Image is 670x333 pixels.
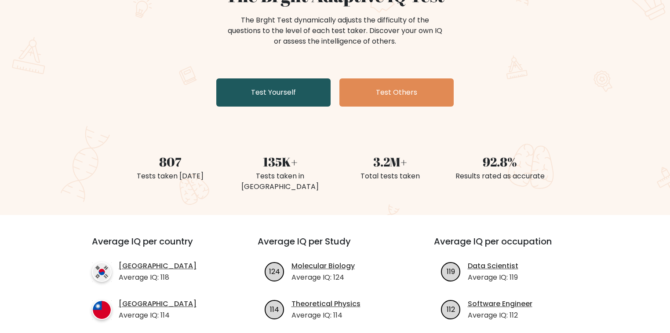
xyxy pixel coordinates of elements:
img: country [92,262,112,282]
div: 92.8% [450,152,550,171]
p: Average IQ: 114 [291,310,360,321]
div: 3.2M+ [340,152,440,171]
div: 135K+ [230,152,330,171]
text: 124 [269,266,280,276]
div: Tests taken in [GEOGRAPHIC_DATA] [230,171,330,192]
div: The Brght Test dynamically adjusts the difficulty of the questions to the level of each test take... [225,15,445,47]
p: Average IQ: 118 [119,272,197,283]
p: Average IQ: 119 [468,272,518,283]
div: Total tests taken [340,171,440,181]
a: [GEOGRAPHIC_DATA] [119,261,197,271]
p: Average IQ: 112 [468,310,532,321]
a: Molecular Biology [291,261,355,271]
a: Theoretical Physics [291,299,360,309]
a: Software Engineer [468,299,532,309]
a: Test Yourself [216,78,331,107]
p: Average IQ: 124 [291,272,355,283]
a: Test Others [339,78,454,107]
div: Results rated as accurate [450,171,550,181]
div: 807 [120,152,220,171]
a: Data Scientist [468,261,518,271]
div: Tests taken [DATE] [120,171,220,181]
h3: Average IQ per occupation [434,236,589,257]
text: 119 [447,266,455,276]
a: [GEOGRAPHIC_DATA] [119,299,197,309]
h3: Average IQ per Study [258,236,413,257]
img: country [92,300,112,320]
text: 112 [447,304,455,314]
p: Average IQ: 114 [119,310,197,321]
text: 114 [270,304,279,314]
h3: Average IQ per country [92,236,226,257]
